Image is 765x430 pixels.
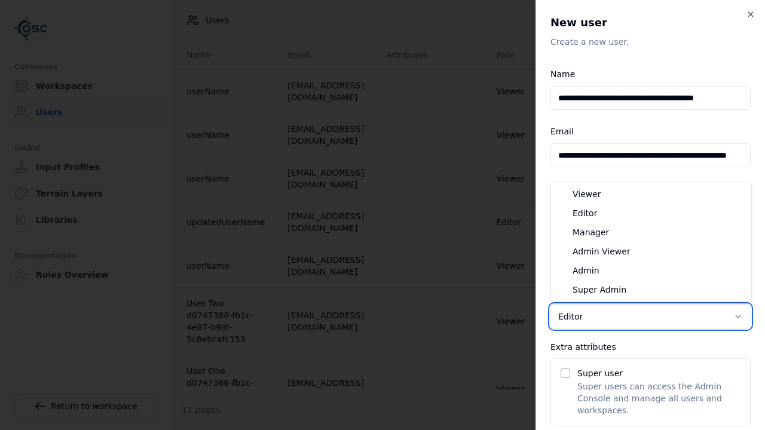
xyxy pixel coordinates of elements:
span: Admin [573,265,599,277]
span: Viewer [573,188,601,200]
span: Super Admin [573,284,626,296]
span: Editor [573,207,597,219]
span: Admin Viewer [573,245,631,257]
span: Manager [573,226,609,238]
